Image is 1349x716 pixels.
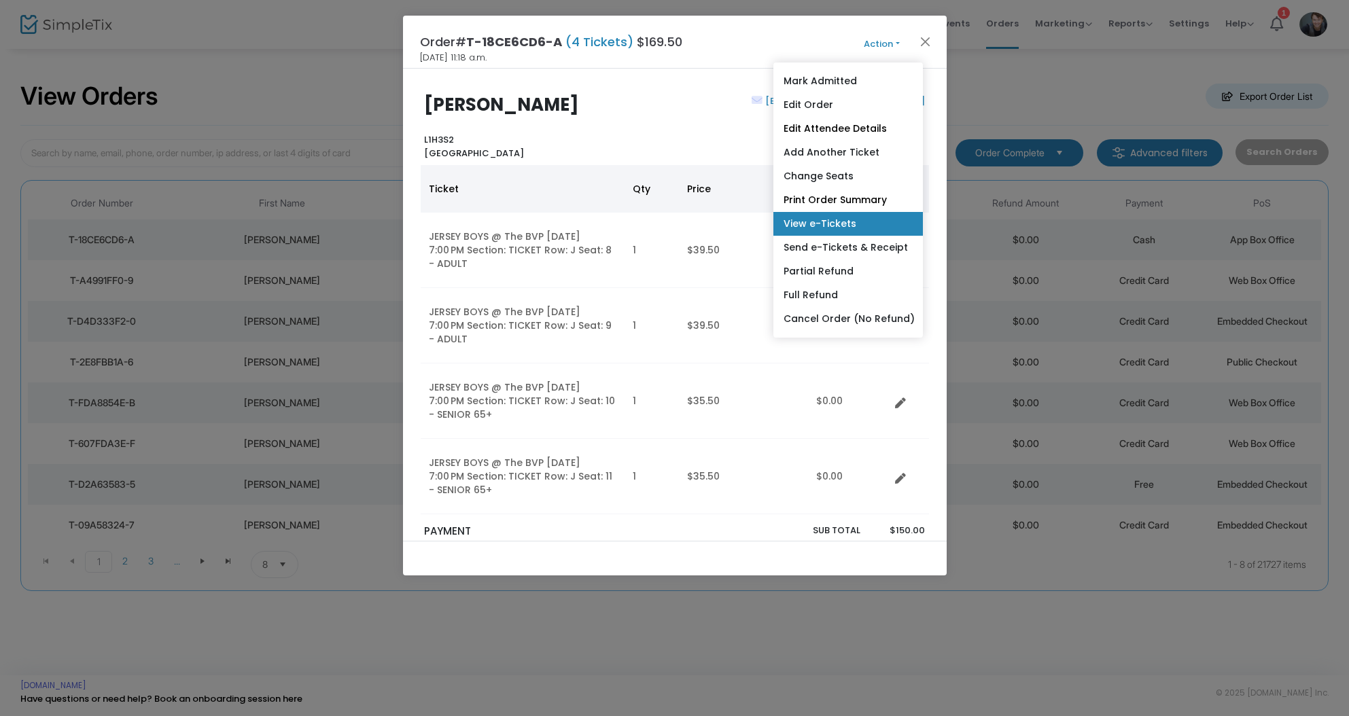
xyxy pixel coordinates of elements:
span: T-18CE6CD6-A [466,33,562,50]
a: View e-Tickets [773,212,923,236]
td: 1 [625,288,679,363]
td: $39.50 [679,288,808,363]
a: Cancel Order (No Refund) [773,307,923,331]
p: Sub total [746,524,861,537]
span: [DATE] 11:18 a.m. [420,51,487,65]
button: Close [916,33,934,50]
th: Ticket [421,165,625,213]
a: Change Seats [773,164,923,188]
span: (4 Tickets) [562,33,637,50]
td: $35.50 [679,439,808,514]
td: $0.00 [808,439,890,514]
td: JERSEY BOYS @ The BVP [DATE] 7:00 PM Section: TICKET Row: J Seat: 11 - SENIOR 65+ [421,439,625,514]
td: $39.50 [679,213,808,288]
h4: Order# $169.50 [420,33,682,51]
td: $35.50 [679,363,808,439]
td: $0.00 [808,363,890,439]
td: 1 [625,213,679,288]
a: Partial Refund [773,259,923,283]
b: [PERSON_NAME] [424,92,579,117]
a: [EMAIL_ADDRESS][DOMAIN_NAME] [763,94,925,107]
a: Add Another Ticket [773,141,923,164]
b: L1H3S2 [GEOGRAPHIC_DATA] [424,133,524,160]
div: Data table [421,165,929,514]
p: $150.00 [874,524,925,537]
a: Send e-Tickets & Receipt [773,236,923,259]
td: JERSEY BOYS @ The BVP [DATE] 7:00 PM Section: TICKET Row: J Seat: 10 - SENIOR 65+ [421,363,625,439]
td: JERSEY BOYS @ The BVP [DATE] 7:00 PM Section: TICKET Row: J Seat: 8 - ADULT [421,213,625,288]
td: 1 [625,439,679,514]
a: Mark Admitted [773,69,923,93]
button: Action [841,37,923,52]
a: Full Refund [773,283,923,307]
th: Qty [625,165,679,213]
td: 1 [625,363,679,439]
a: Print Order Summary [773,188,923,212]
p: PAYMENT [424,524,668,539]
td: JERSEY BOYS @ The BVP [DATE] 7:00 PM Section: TICKET Row: J Seat: 9 - ADULT [421,288,625,363]
th: Price [679,165,808,213]
a: Edit Attendee Details [773,117,923,141]
a: Edit Order [773,93,923,117]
